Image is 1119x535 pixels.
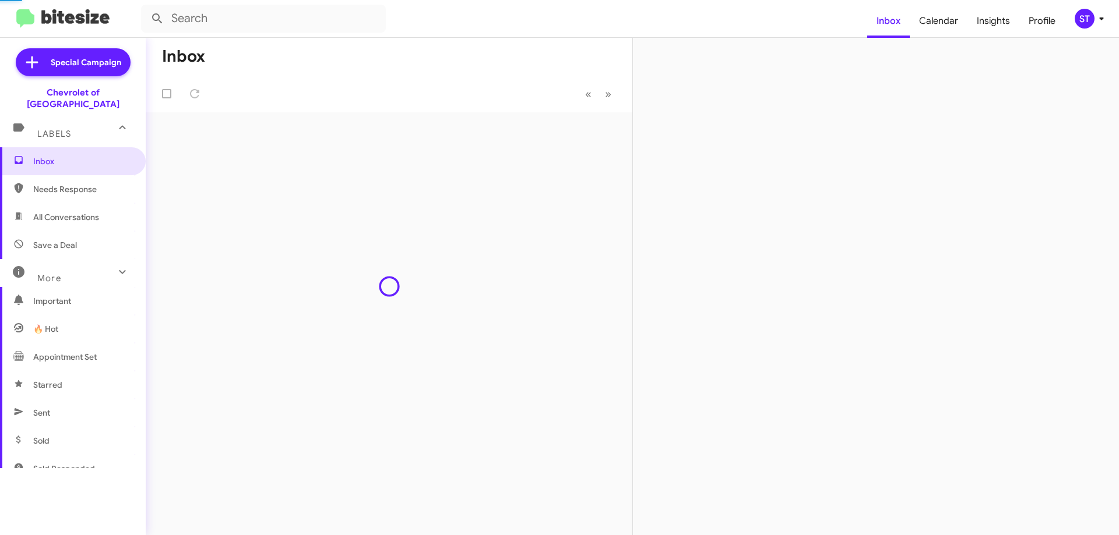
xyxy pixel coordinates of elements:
button: Next [598,82,618,106]
a: Insights [967,4,1019,38]
span: Sold Responded [33,463,95,474]
span: Special Campaign [51,56,121,68]
input: Search [141,5,386,33]
span: Inbox [33,155,132,167]
span: Sold [33,435,50,447]
span: Appointment Set [33,351,97,363]
span: Sent [33,407,50,419]
button: ST [1065,9,1106,29]
span: Needs Response [33,183,132,195]
h1: Inbox [162,47,205,66]
span: More [37,273,61,284]
a: Inbox [867,4,910,38]
div: ST [1075,9,1095,29]
a: Profile [1019,4,1065,38]
span: All Conversations [33,211,99,223]
span: 🔥 Hot [33,323,58,335]
span: Starred [33,379,62,391]
span: Save a Deal [33,239,77,251]
span: » [605,87,611,101]
button: Previous [578,82,599,106]
nav: Page navigation example [579,82,618,106]
a: Calendar [910,4,967,38]
span: Important [33,295,132,307]
span: « [585,87,592,101]
a: Special Campaign [16,48,131,76]
span: Labels [37,129,71,139]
